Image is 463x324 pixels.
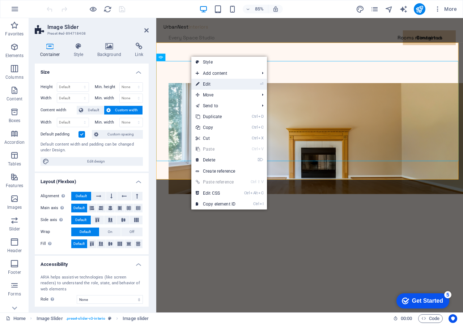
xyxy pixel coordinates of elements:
i: Publish [415,5,424,13]
label: Min. width [95,96,119,100]
span: Default [73,239,85,248]
p: Accordion [4,139,25,145]
p: Boxes [9,118,21,124]
button: Default [71,239,87,248]
button: Default [71,204,87,212]
h6: Session time [393,314,412,323]
button: reload [103,5,112,13]
a: CtrlICopy element ID [191,199,240,209]
i: Ctrl [252,136,258,141]
h3: Preset #ed-894718408 [47,30,134,37]
button: Click here to leave preview mode and continue editing [89,5,97,13]
label: Default padding [41,130,78,139]
i: Reload page [103,5,112,13]
i: V [261,180,263,184]
h4: Style [68,43,92,58]
a: ⏎Edit [191,79,240,90]
p: Forms [8,291,21,297]
i: ⌦ [258,157,263,162]
span: Custom spacing [101,130,141,139]
a: Click to cancel selection. Double-click to open Pages [6,314,26,323]
h2: Image Slider [47,24,149,30]
i: Design (Ctrl+Alt+Y) [356,5,364,13]
span: Custom width [113,106,141,115]
label: Wrap [41,228,71,236]
p: Features [6,183,23,189]
button: Edit design [41,157,143,166]
p: Header [7,248,22,254]
p: Favorites [5,31,24,37]
p: Footer [8,269,21,275]
button: Off [121,228,143,236]
i: Ctrl [252,125,258,130]
a: ⌦Delete [191,155,240,165]
label: Content width [41,106,77,115]
i: AI Writer [399,5,408,13]
span: Off [129,228,134,236]
h4: Background [92,43,130,58]
i: Ctrl [251,180,256,184]
i: C [258,125,263,130]
button: Default [71,192,91,200]
a: CtrlCCopy [191,122,240,133]
label: Width [41,96,57,100]
i: This element is a customizable preset [108,316,111,320]
span: Role [41,295,56,304]
h4: Link [129,43,149,58]
button: Usercentrics [449,314,457,323]
a: Create reference [191,166,267,177]
i: On resize automatically adjust zoom level to fit chosen device. [272,6,279,12]
a: Style [191,57,267,68]
p: Images [7,204,22,210]
a: CtrlAltCEdit CSS [191,188,240,199]
p: Slider [9,226,20,232]
i: Ctrl [244,191,250,195]
label: Height [41,85,57,89]
label: Min. height [95,85,119,89]
div: Default content width and padding can be changed under Design. [41,142,143,154]
div: ARIA helps assistive technologies (like screen readers) to understand the role, state, and behavi... [41,275,143,293]
span: Default [80,228,91,236]
a: CtrlVPaste [191,144,240,155]
span: Click to select. Double-click to edit [37,314,63,323]
button: Code [418,314,443,323]
h4: Accessibility [35,256,149,269]
button: More [431,3,460,15]
span: Default [76,192,87,200]
label: Min. width [95,120,119,124]
a: Send to [191,100,256,111]
div: Get Started [21,8,52,14]
span: Add content [191,68,256,79]
button: design [356,5,365,13]
label: Width [41,120,57,124]
p: Columns [5,74,24,80]
h4: Size [35,64,149,77]
span: On [108,228,112,236]
i: ⏎ [260,82,263,86]
i: Ctrl [252,114,258,119]
button: On [99,228,121,236]
div: 5 [54,1,61,9]
button: Default [77,106,104,115]
button: navigator [385,5,394,13]
span: More [434,5,457,13]
nav: breadcrumb [37,314,149,323]
a: CtrlXCut [191,133,240,144]
span: Move [191,90,256,100]
label: Side axis [41,216,71,224]
span: Default [75,216,86,224]
label: Main axis [41,204,71,212]
p: Content [7,96,22,102]
button: 85% [243,5,268,13]
button: text_generator [399,5,408,13]
i: Pages (Ctrl+Alt+S) [370,5,379,13]
h4: Container [35,43,68,58]
label: Fill [41,239,71,248]
i: V [258,147,263,151]
div: 1/3 [14,77,341,207]
span: . preset-slider-v3-interio [66,314,105,323]
span: 00 00 [401,314,412,323]
i: X [258,136,263,141]
i: Alt [250,191,258,195]
button: pages [370,5,379,13]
